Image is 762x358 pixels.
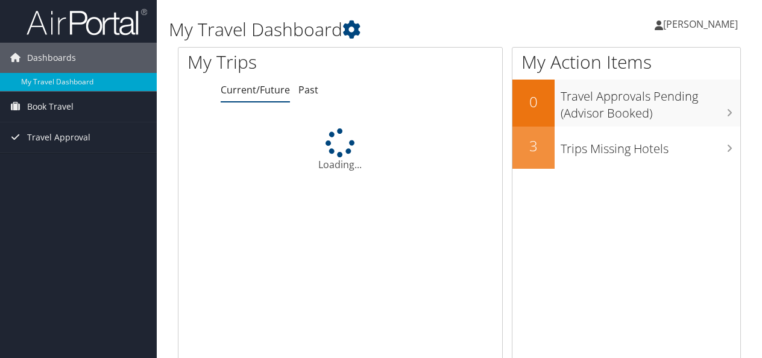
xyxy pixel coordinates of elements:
h3: Travel Approvals Pending (Advisor Booked) [561,82,740,122]
span: Dashboards [27,43,76,73]
a: 3Trips Missing Hotels [512,127,740,169]
img: airportal-logo.png [27,8,147,36]
h3: Trips Missing Hotels [561,134,740,157]
div: Loading... [178,128,502,172]
h2: 0 [512,92,555,112]
h1: My Travel Dashboard [169,17,556,42]
h1: My Trips [187,49,358,75]
span: Travel Approval [27,122,90,152]
span: Book Travel [27,92,74,122]
h2: 3 [512,136,555,156]
span: [PERSON_NAME] [663,17,738,31]
a: 0Travel Approvals Pending (Advisor Booked) [512,80,740,126]
a: Current/Future [221,83,290,96]
a: [PERSON_NAME] [655,6,750,42]
a: Past [298,83,318,96]
h1: My Action Items [512,49,740,75]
